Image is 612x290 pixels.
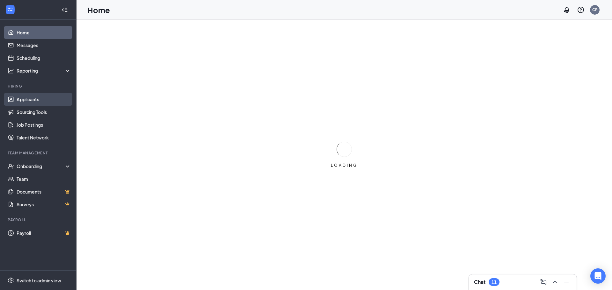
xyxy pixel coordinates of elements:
svg: Collapse [62,7,68,13]
a: Home [17,26,71,39]
div: CP [592,7,598,12]
div: 11 [492,279,497,285]
a: Scheduling [17,52,71,64]
svg: QuestionInfo [577,6,585,14]
div: Team Management [8,150,70,156]
h1: Home [87,4,110,15]
svg: UserCheck [8,163,14,169]
button: Minimize [561,277,572,287]
a: Team [17,173,71,185]
svg: WorkstreamLogo [7,6,13,13]
svg: Minimize [563,278,570,286]
a: Messages [17,39,71,52]
a: Sourcing Tools [17,106,71,118]
div: Hiring [8,83,70,89]
svg: ComposeMessage [540,278,547,286]
svg: Notifications [563,6,571,14]
div: Onboarding [17,163,66,169]
a: Job Postings [17,118,71,131]
svg: Settings [8,277,14,284]
svg: Analysis [8,67,14,74]
svg: ChevronUp [551,278,559,286]
div: LOADING [328,163,360,168]
button: ComposeMessage [538,277,549,287]
div: Payroll [8,217,70,223]
div: Switch to admin view [17,277,61,284]
a: DocumentsCrown [17,185,71,198]
div: Open Intercom Messenger [590,268,606,284]
div: Reporting [17,67,71,74]
a: Applicants [17,93,71,106]
a: PayrollCrown [17,227,71,239]
button: ChevronUp [550,277,560,287]
a: SurveysCrown [17,198,71,211]
h3: Chat [474,279,485,286]
a: Talent Network [17,131,71,144]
